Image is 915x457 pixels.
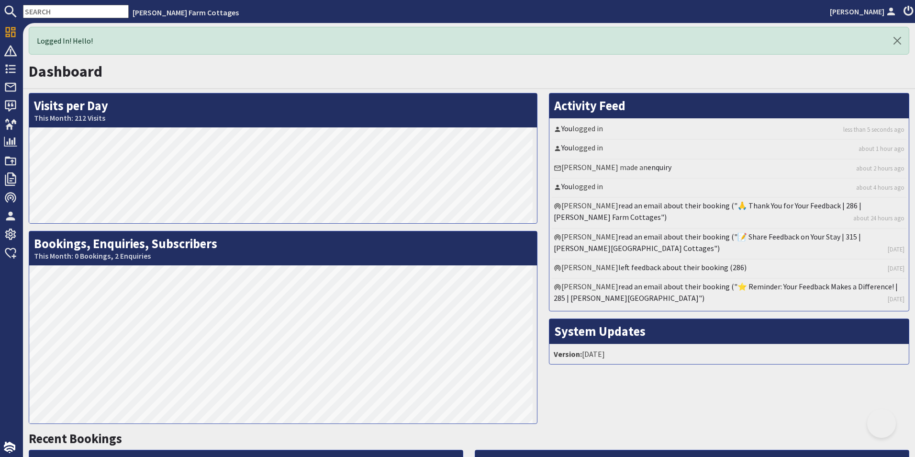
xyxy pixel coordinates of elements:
li: [PERSON_NAME] [552,198,906,228]
li: [PERSON_NAME] [552,229,906,260]
a: read an email about their booking ("📝 Share Feedback on Your Stay | 315 | [PERSON_NAME][GEOGRAPHI... [554,232,861,253]
a: about 1 hour ago [859,144,904,153]
li: logged in [552,121,906,140]
li: [PERSON_NAME] [552,260,906,279]
a: You [561,124,572,133]
iframe: Toggle Customer Support [867,409,896,438]
a: about 4 hours ago [856,183,904,192]
a: Activity Feed [554,98,625,114]
li: logged in [552,140,906,159]
strong: Version: [554,349,582,359]
a: about 24 hours ago [853,214,904,223]
a: Recent Bookings [29,431,122,446]
a: read an email about their booking ("⭐ Reminder: Your Feedback Makes a Difference! | 285 | [PERSON... [554,282,898,303]
div: Logged In! Hello! [29,27,909,55]
a: Dashboard [29,62,102,81]
li: [PERSON_NAME] made an [552,160,906,179]
h2: Visits per Day [29,93,537,127]
a: [DATE] [888,245,904,254]
a: [PERSON_NAME] [830,6,898,17]
a: System Updates [554,323,646,339]
a: left feedback about their booking (286) [618,263,747,272]
li: [DATE] [552,346,906,362]
li: logged in [552,179,906,198]
a: [PERSON_NAME] Farm Cottages [133,8,239,17]
small: This Month: 212 Visits [34,114,532,123]
li: [PERSON_NAME] [552,279,906,308]
a: about 2 hours ago [856,164,904,173]
a: [DATE] [888,295,904,304]
a: [DATE] [888,264,904,273]
img: staytech_i_w-64f4e8e9ee0a9c174fd5317b4b171b261742d2d393467e5bdba4413f4f884c10.svg [4,442,15,453]
small: This Month: 0 Bookings, 2 Enquiries [34,251,532,261]
a: enquiry [647,162,671,172]
a: You [561,182,572,191]
a: You [561,143,572,152]
h2: Bookings, Enquiries, Subscribers [29,231,537,265]
a: read an email about their booking ("🙏 Thank You for Your Feedback | 286 | [PERSON_NAME] Farm Cott... [554,201,861,222]
a: less than 5 seconds ago [843,125,904,134]
input: SEARCH [23,5,129,18]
